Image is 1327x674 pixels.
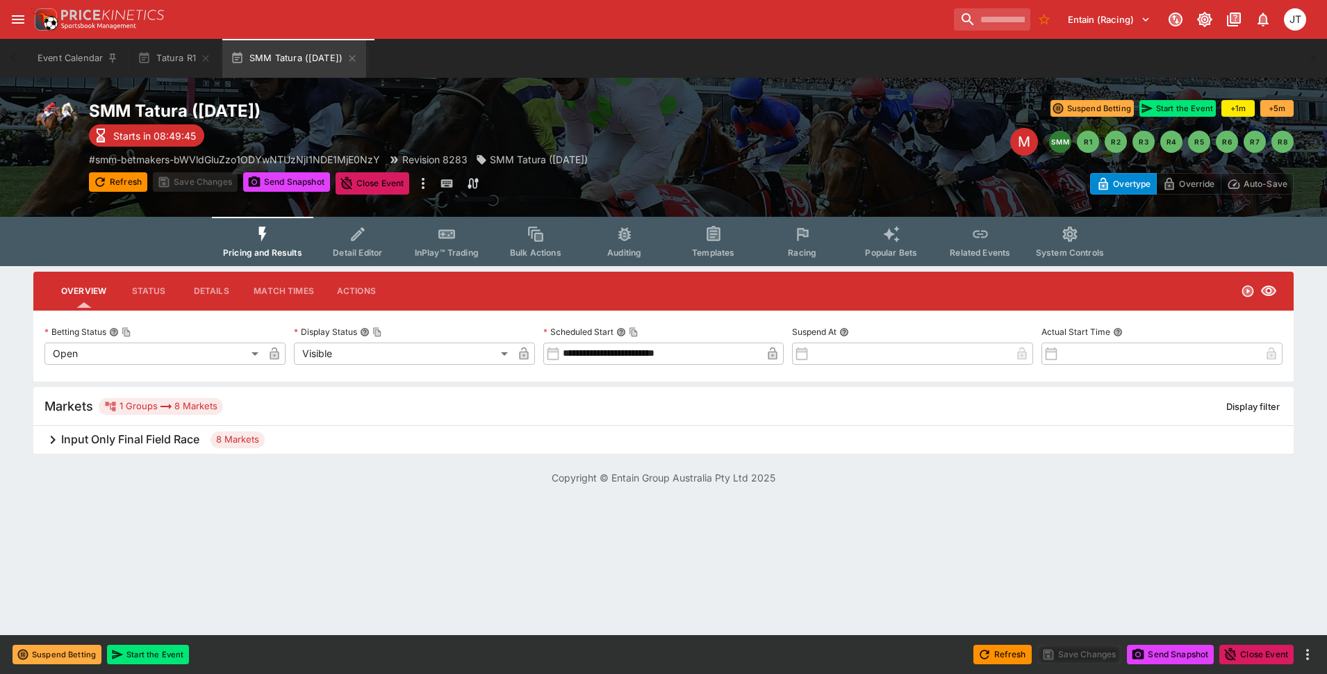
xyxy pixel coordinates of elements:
[1179,176,1214,191] p: Override
[1280,4,1310,35] button: Josh Tanner
[294,343,513,365] div: Visible
[415,247,479,258] span: InPlay™ Trading
[89,172,147,192] button: Refresh
[865,247,917,258] span: Popular Bets
[1049,131,1294,153] nav: pagination navigation
[1244,176,1287,191] p: Auto-Save
[839,327,849,337] button: Suspend At
[294,326,357,338] p: Display Status
[1050,100,1134,117] button: Suspend Betting
[1090,173,1157,195] button: Overtype
[1188,131,1210,153] button: R5
[1113,327,1123,337] button: Actual Start Time
[629,327,638,337] button: Copy To Clipboard
[1218,395,1288,418] button: Display filter
[243,172,330,192] button: Send Snapshot
[1049,131,1071,153] button: SMM
[950,247,1010,258] span: Related Events
[61,10,164,20] img: PriceKinetics
[325,274,388,308] button: Actions
[1241,284,1255,298] svg: Open
[372,327,382,337] button: Copy To Clipboard
[109,327,119,337] button: Betting StatusCopy To Clipboard
[89,100,691,122] h2: Copy To Clipboard
[792,326,836,338] p: Suspend At
[122,327,131,337] button: Copy To Clipboard
[44,398,93,414] h5: Markets
[788,247,816,258] span: Racing
[180,274,242,308] button: Details
[402,152,468,167] p: Revision 8283
[616,327,626,337] button: Scheduled StartCopy To Clipboard
[1251,7,1276,32] button: Notifications
[50,274,117,308] button: Overview
[222,39,366,78] button: SMM Tatura ([DATE])
[1271,131,1294,153] button: R8
[61,23,136,29] img: Sportsbook Management
[1284,8,1306,31] div: Josh Tanner
[1221,173,1294,195] button: Auto-Save
[33,100,78,145] img: horse_racing.png
[954,8,1030,31] input: search
[1221,100,1255,117] button: +1m
[1163,7,1188,32] button: Connected to PK
[44,326,106,338] p: Betting Status
[1160,131,1182,153] button: R4
[107,645,189,664] button: Start the Event
[113,129,196,143] p: Starts in 08:49:45
[415,172,431,195] button: more
[1260,100,1294,117] button: +5m
[1127,645,1214,664] button: Send Snapshot
[212,217,1115,266] div: Event type filters
[1077,131,1099,153] button: R1
[117,274,180,308] button: Status
[510,247,561,258] span: Bulk Actions
[1105,131,1127,153] button: R2
[1156,173,1221,195] button: Override
[1192,7,1217,32] button: Toggle light/dark mode
[31,6,58,33] img: PriceKinetics Logo
[104,398,217,415] div: 1 Groups 8 Markets
[1260,283,1277,299] svg: Visible
[1216,131,1238,153] button: R6
[1139,100,1216,117] button: Start the Event
[333,247,382,258] span: Detail Editor
[44,343,263,365] div: Open
[242,274,325,308] button: Match Times
[490,152,588,167] p: SMM Tatura ([DATE])
[1299,646,1316,663] button: more
[336,172,410,195] button: Close Event
[543,326,613,338] p: Scheduled Start
[13,645,101,664] button: Suspend Betting
[1036,247,1104,258] span: System Controls
[6,7,31,32] button: open drawer
[1060,8,1159,31] button: Select Tenant
[1132,131,1155,153] button: R3
[61,432,199,447] h6: Input Only Final Field Race
[1221,7,1246,32] button: Documentation
[89,152,380,167] p: Copy To Clipboard
[692,247,734,258] span: Templates
[1113,176,1151,191] p: Overtype
[29,39,126,78] button: Event Calendar
[1244,131,1266,153] button: R7
[1010,128,1038,156] div: Edit Meeting
[607,247,641,258] span: Auditing
[360,327,370,337] button: Display StatusCopy To Clipboard
[1219,645,1294,664] button: Close Event
[211,433,265,447] span: 8 Markets
[129,39,220,78] button: Tatura R1
[1041,326,1110,338] p: Actual Start Time
[1090,173,1294,195] div: Start From
[223,247,302,258] span: Pricing and Results
[1033,8,1055,31] button: No Bookmarks
[973,645,1032,664] button: Refresh
[476,152,588,167] div: SMM Tatura (30/09/25)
